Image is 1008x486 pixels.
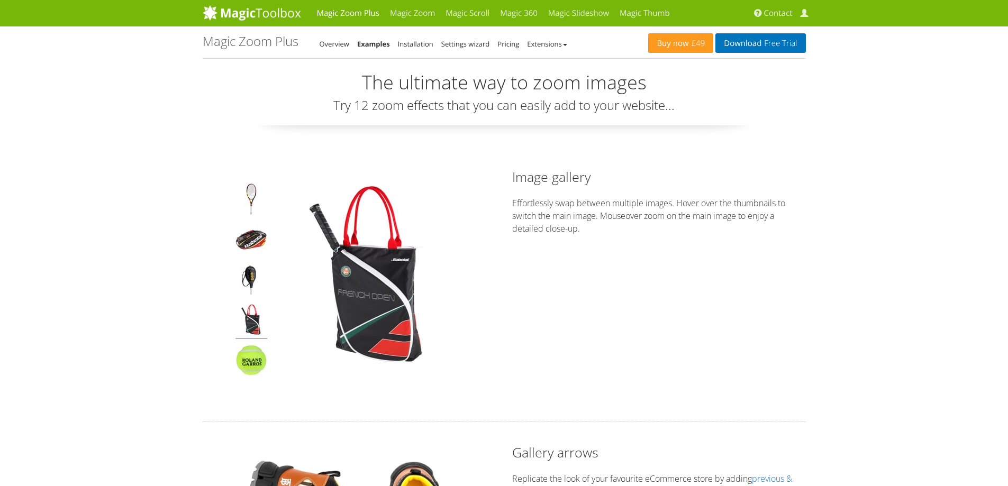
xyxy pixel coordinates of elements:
[764,8,793,19] span: Contact
[441,39,490,49] a: Settings wizard
[512,443,806,462] h2: Gallery arrows
[235,184,267,218] img: Magic Zoom Plus - Examples
[512,168,806,186] h2: Image gallery
[203,98,806,112] h3: Try 12 zoom effects that you can easily add to your website...
[398,39,433,49] a: Installation
[203,72,806,93] h2: The ultimate way to zoom images
[527,39,567,49] a: Extensions
[761,39,797,48] span: Free Trial
[203,34,298,48] h1: Magic Zoom Plus
[203,5,301,21] img: MagicToolbox.com - Image tools for your website
[715,33,805,53] a: DownloadFree Trial
[497,39,519,49] a: Pricing
[689,39,705,48] span: £49
[235,304,267,339] img: Magic Zoom Plus - Examples
[275,184,460,369] img: Magic Zoom Plus - Examples
[357,39,390,49] a: Examples
[235,264,267,299] img: Magic Zoom Plus - Examples
[320,39,349,49] a: Overview
[648,33,713,53] a: Buy now£49
[235,344,267,379] img: Magic Zoom Plus - Examples
[235,224,267,259] img: Magic Zoom Plus - Examples
[512,197,806,235] p: Effortlessly swap between multiple images. Hover over the thumbnails to switch the main image. Mo...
